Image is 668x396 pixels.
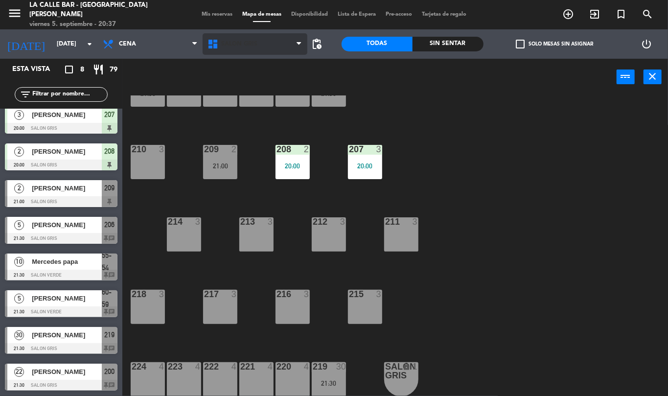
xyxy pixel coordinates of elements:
[32,110,102,120] span: [PERSON_NAME]
[29,20,160,29] div: viernes 5. septiembre - 20:37
[276,163,310,169] div: 20:00
[159,290,165,299] div: 3
[102,250,117,274] span: 55-54
[14,110,24,120] span: 3
[342,37,413,51] div: Todas
[413,362,418,371] div: 1
[312,380,346,387] div: 21:30
[376,145,382,154] div: 3
[304,362,310,371] div: 4
[195,217,201,226] div: 3
[642,8,653,20] i: search
[119,41,136,47] span: Cena
[105,366,115,377] span: 200
[105,145,115,157] span: 208
[402,362,411,371] i: lock
[268,217,274,226] div: 3
[562,8,574,20] i: add_circle_outline
[641,38,652,50] i: power_settings_new
[268,362,274,371] div: 4
[615,8,627,20] i: turned_in_not
[14,184,24,193] span: 2
[14,367,24,377] span: 22
[286,12,333,17] span: Disponibilidad
[589,8,600,20] i: exit_to_app
[131,90,165,97] div: 21:30
[333,12,381,17] span: Lista de Espera
[385,217,386,226] div: 211
[204,362,205,371] div: 222
[63,64,75,75] i: crop_square
[336,362,346,371] div: 30
[7,6,22,24] button: menu
[516,40,525,48] span: check_box_outline_blank
[413,37,484,51] div: Sin sentar
[14,220,24,230] span: 5
[105,219,115,231] span: 206
[32,220,102,230] span: [PERSON_NAME]
[14,147,24,157] span: 2
[231,145,237,154] div: 2
[413,217,418,226] div: 3
[349,290,349,299] div: 215
[32,293,102,303] span: [PERSON_NAME]
[376,290,382,299] div: 3
[31,89,107,100] input: Filtrar por nombre...
[14,330,24,340] span: 30
[240,217,241,226] div: 213
[204,290,205,299] div: 217
[385,362,386,380] div: SALON GRIS
[311,38,323,50] span: pending_actions
[32,256,102,267] span: Mercedes papa
[644,70,662,84] button: close
[29,0,160,20] div: La Calle Bar - [GEOGRAPHIC_DATA][PERSON_NAME]
[102,286,117,310] span: 60-59
[159,145,165,154] div: 3
[92,64,104,75] i: restaurant
[195,362,201,371] div: 4
[32,146,102,157] span: [PERSON_NAME]
[203,163,237,169] div: 21:00
[159,362,165,371] div: 4
[349,145,349,154] div: 207
[237,12,286,17] span: Mapa de mesas
[32,183,102,193] span: [PERSON_NAME]
[32,367,102,377] span: [PERSON_NAME]
[312,90,346,97] div: 21:30
[620,70,632,82] i: power_input
[105,329,115,341] span: 219
[240,362,241,371] div: 221
[304,145,310,154] div: 2
[80,64,84,75] span: 8
[20,89,31,100] i: filter_list
[7,6,22,21] i: menu
[32,330,102,340] span: [PERSON_NAME]
[348,163,382,169] div: 20:00
[647,70,659,82] i: close
[84,38,95,50] i: arrow_drop_down
[340,217,346,226] div: 3
[204,145,205,154] div: 209
[14,257,24,267] span: 10
[105,109,115,120] span: 207
[617,70,635,84] button: power_input
[221,41,257,47] span: SALON GRIS
[197,12,237,17] span: Mis reservas
[304,290,310,299] div: 3
[14,294,24,303] span: 5
[381,12,417,17] span: Pre-acceso
[417,12,471,17] span: Tarjetas de regalo
[231,290,237,299] div: 3
[231,362,237,371] div: 4
[105,182,115,194] span: 209
[5,64,70,75] div: Esta vista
